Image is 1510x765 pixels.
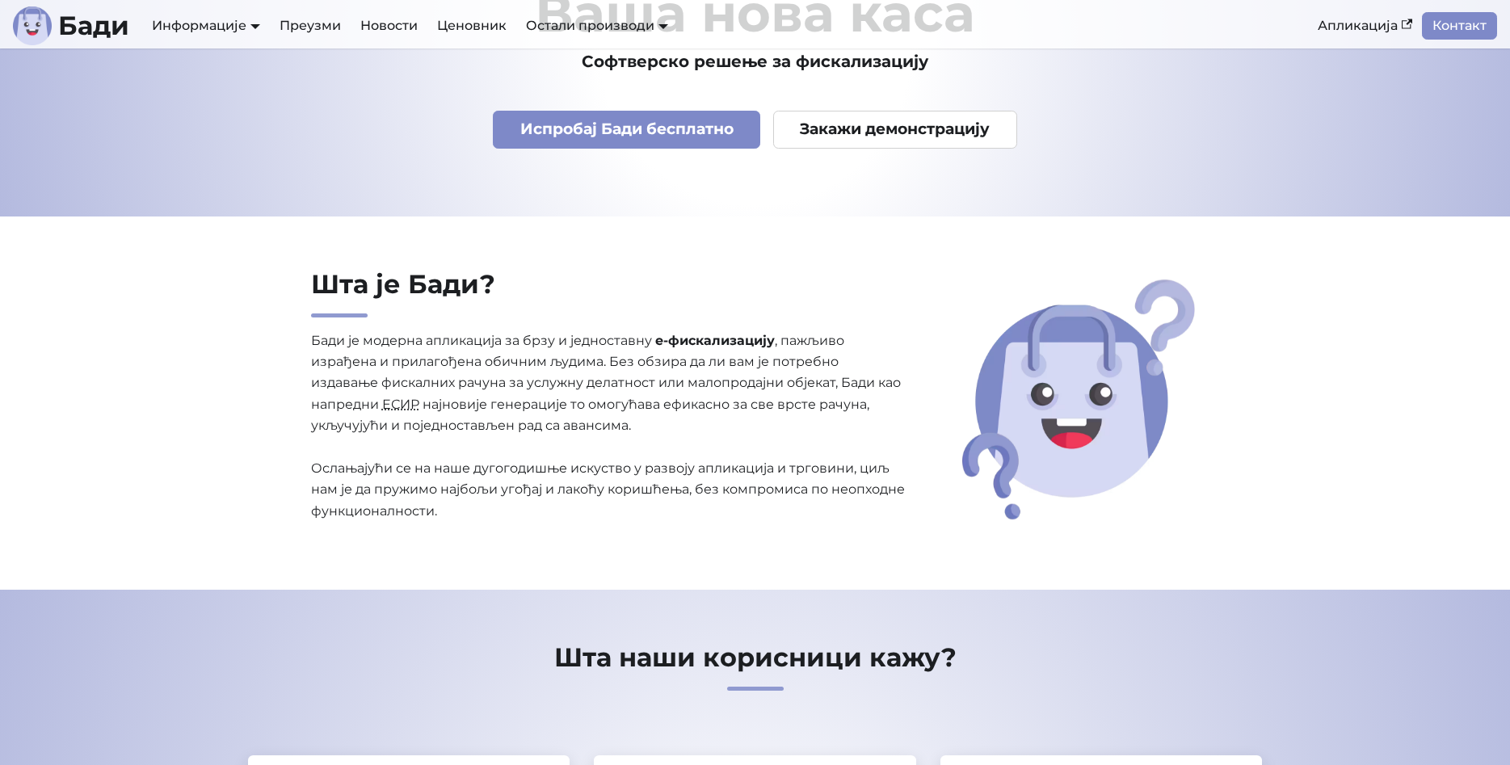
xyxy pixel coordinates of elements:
[773,111,1017,149] a: Закажи демонстрацију
[152,18,260,33] a: Информације
[493,111,760,149] a: Испробај Бади бесплатно
[382,397,419,412] abbr: Електронски систем за издавање рачуна
[235,641,1276,691] h2: Шта наши корисници кажу?
[351,12,427,40] a: Новости
[13,6,129,45] a: ЛогоБади
[311,268,907,317] h2: Шта је Бади?
[526,18,668,33] a: Остали производи
[58,13,129,39] b: Бади
[957,274,1201,525] img: Шта је Бади?
[655,333,775,348] strong: е-фискализацију
[311,330,907,523] p: Бади је модерна апликација за брзу и једноставну , пажљиво израђена и прилагођена обичним људима....
[13,6,52,45] img: Лого
[1308,12,1422,40] a: Апликација
[270,12,351,40] a: Преузми
[235,52,1276,72] h3: Софтверско решење за фискализацију
[1422,12,1497,40] a: Контакт
[427,12,516,40] a: Ценовник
